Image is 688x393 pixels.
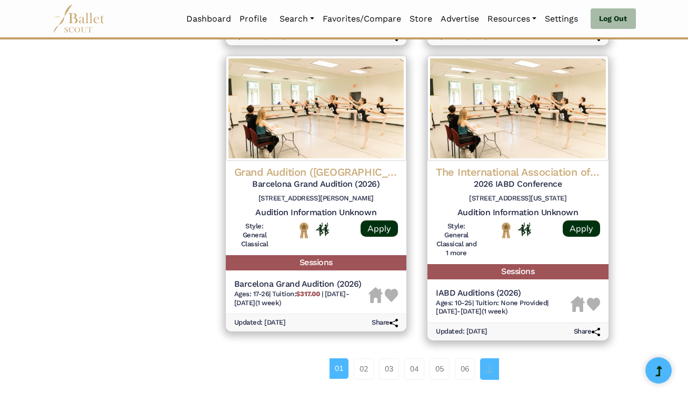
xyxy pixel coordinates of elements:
[571,296,585,312] img: Housing Unavailable
[226,56,407,161] img: Logo
[436,165,600,179] h4: The International Association of Blacks in Dance (IABD)
[316,223,329,236] img: In Person
[234,318,286,327] h6: Updated: [DATE]
[272,290,321,298] span: Tuition:
[587,298,600,311] img: Heart
[354,358,374,379] a: 02
[430,358,450,379] a: 05
[226,255,407,270] h5: Sessions
[234,207,398,218] h5: Audition Information Unknown
[404,358,424,379] a: 04
[518,223,531,236] img: In Person
[541,8,582,30] a: Settings
[330,358,348,378] a: 01
[455,358,475,379] a: 06
[436,207,600,218] h5: Audition Information Unknown
[234,290,350,307] span: [DATE]-[DATE] (1 week)
[234,194,398,203] h6: [STREET_ADDRESS][PERSON_NAME]
[436,179,600,190] h5: 2026 IABD Conference
[563,220,600,237] a: Apply
[574,327,600,336] h6: Share
[296,290,320,298] b: $317.00
[361,220,398,237] a: Apply
[275,8,318,30] a: Search
[436,327,487,336] h6: Updated: [DATE]
[475,299,547,307] span: Tuition: None Provided
[234,179,398,190] h5: Barcelona Grand Audition (2026)
[436,8,483,30] a: Advertise
[436,288,571,299] h5: IABD Auditions (2026)
[234,222,275,249] h6: Style: General Classical
[234,290,270,298] span: Ages: 17-26
[483,8,541,30] a: Resources
[427,264,609,279] h5: Sessions
[427,56,609,161] img: Logo
[385,289,398,302] img: Heart
[436,299,472,307] span: Ages: 10-25
[436,222,477,258] h6: Style: General Classical and 1 more
[436,299,571,317] h6: | |
[318,8,405,30] a: Favorites/Compare
[372,318,398,327] h6: Share
[436,194,600,203] h6: [STREET_ADDRESS][US_STATE]
[500,222,513,238] img: National
[297,222,311,238] img: National
[330,358,505,379] nav: Page navigation example
[591,8,635,29] a: Log Out
[368,287,383,303] img: Housing Unavailable
[182,8,235,30] a: Dashboard
[379,358,399,379] a: 03
[234,279,369,290] h5: Barcelona Grand Audition (2026)
[436,307,508,315] span: [DATE]-[DATE] (1 week)
[405,8,436,30] a: Store
[234,165,398,179] h4: Grand Audition ([GEOGRAPHIC_DATA])
[234,290,369,308] h6: | |
[235,8,271,30] a: Profile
